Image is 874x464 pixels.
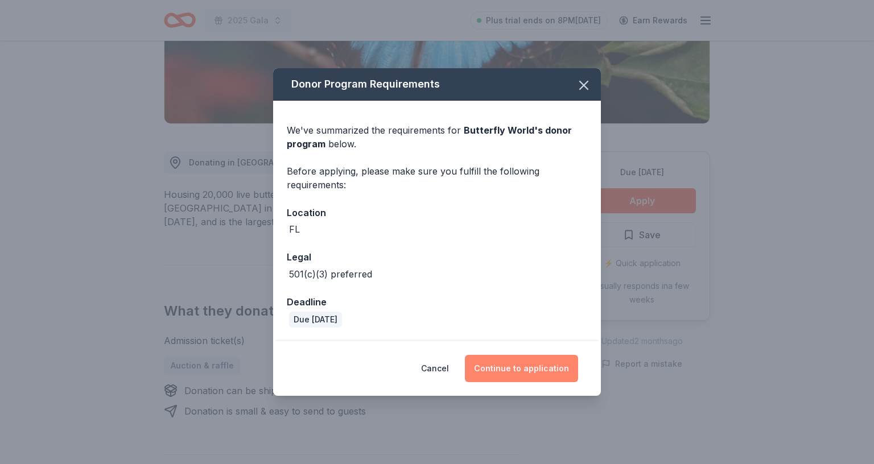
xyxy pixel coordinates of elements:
div: FL [289,222,300,236]
div: Legal [287,250,587,264]
div: Before applying, please make sure you fulfill the following requirements: [287,164,587,192]
button: Cancel [421,355,449,382]
button: Continue to application [465,355,578,382]
div: Deadline [287,295,587,309]
div: Donor Program Requirements [273,68,601,101]
div: Due [DATE] [289,312,342,328]
div: Location [287,205,587,220]
div: We've summarized the requirements for below. [287,123,587,151]
div: 501(c)(3) preferred [289,267,372,281]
